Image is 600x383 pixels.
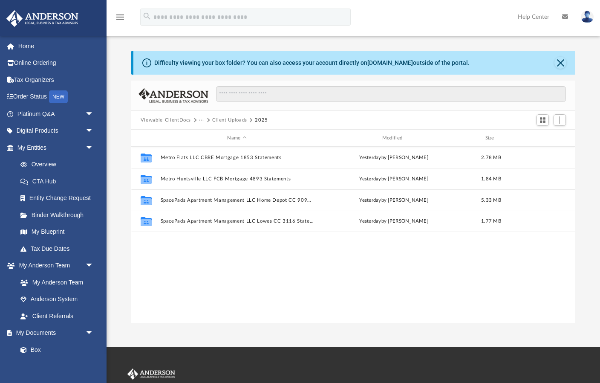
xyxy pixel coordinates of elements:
[216,86,566,102] input: Search files and folders
[12,240,107,257] a: Tax Due Dates
[317,197,470,204] div: by [PERSON_NAME]
[85,325,102,342] span: arrow_drop_down
[212,116,247,124] button: Client Uploads
[135,134,156,142] div: id
[255,116,268,124] button: 2025
[317,134,470,142] div: Modified
[481,177,501,181] span: 1.84 MB
[481,198,501,203] span: 5.33 MB
[115,12,125,22] i: menu
[12,173,107,190] a: CTA Hub
[359,219,381,223] span: yesterday
[12,190,107,207] a: Entity Change Request
[367,59,413,66] a: [DOMAIN_NAME]
[6,55,107,72] a: Online Ordering
[6,139,107,156] a: My Entitiesarrow_drop_down
[115,16,125,22] a: menu
[85,257,102,275] span: arrow_drop_down
[199,116,205,124] button: ···
[359,198,381,203] span: yesterday
[160,155,313,160] button: Metro Flats LLC CBRE Mortgage 1853 Statements
[474,134,508,142] div: Size
[12,206,107,223] a: Binder Walkthrough
[160,176,313,182] button: Metro Huntsville LLC FCB Mortgage 4893 Statements
[141,116,191,124] button: Viewable-ClientDocs
[317,218,470,225] div: by [PERSON_NAME]
[6,122,107,139] a: Digital Productsarrow_drop_down
[6,257,102,274] a: My Anderson Teamarrow_drop_down
[85,122,102,140] span: arrow_drop_down
[12,223,102,241] a: My Blueprint
[581,11,594,23] img: User Pic
[126,368,177,380] img: Anderson Advisors Platinum Portal
[12,291,102,308] a: Anderson System
[12,274,98,291] a: My Anderson Team
[6,38,107,55] a: Home
[131,147,575,323] div: grid
[160,134,313,142] div: Name
[554,114,566,126] button: Add
[49,90,68,103] div: NEW
[4,10,81,27] img: Anderson Advisors Platinum Portal
[85,139,102,157] span: arrow_drop_down
[160,197,313,203] button: SpacePads Apartment Management LLC Home Depot CC 9097 Statements
[359,177,381,181] span: yesterday
[160,218,313,224] button: SpacePads Apartment Management LLC Lowes CC 3116 Statements
[481,219,501,223] span: 1.77 MB
[512,134,571,142] div: id
[317,154,470,162] div: by [PERSON_NAME]
[6,325,102,342] a: My Documentsarrow_drop_down
[154,58,470,67] div: Difficulty viewing your box folder? You can also access your account directly on outside of the p...
[85,105,102,123] span: arrow_drop_down
[317,175,470,183] div: by [PERSON_NAME]
[6,71,107,88] a: Tax Organizers
[142,12,152,21] i: search
[359,155,381,160] span: yesterday
[481,155,501,160] span: 2.78 MB
[12,308,102,325] a: Client Referrals
[6,105,107,122] a: Platinum Q&Aarrow_drop_down
[537,114,549,126] button: Switch to Grid View
[554,57,566,69] button: Close
[6,88,107,106] a: Order StatusNEW
[12,156,107,173] a: Overview
[12,341,98,358] a: Box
